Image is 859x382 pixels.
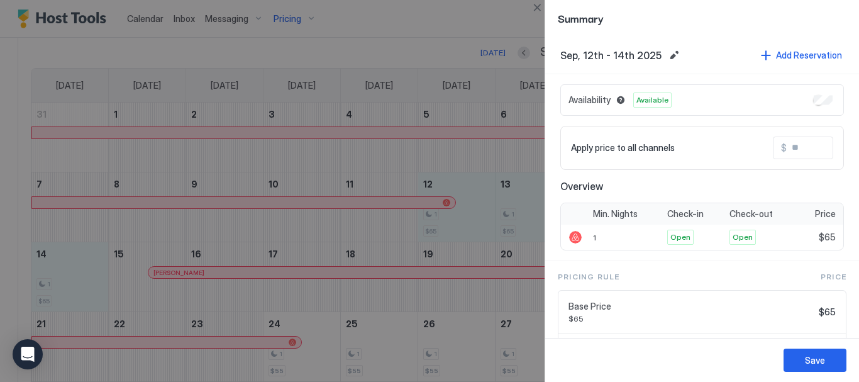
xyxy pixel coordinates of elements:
[784,349,846,372] button: Save
[560,180,844,193] span: Overview
[821,271,846,283] span: Price
[560,49,662,62] span: Sep, 12th - 14th 2025
[13,339,43,369] div: Open Intercom Messenger
[558,271,619,283] span: Pricing Rule
[805,354,825,367] div: Save
[593,233,596,242] span: 1
[558,10,846,26] span: Summary
[636,94,668,106] span: Available
[667,48,682,63] button: Edit date range
[781,142,787,154] span: $
[819,232,836,243] span: $65
[759,47,844,64] button: Add Reservation
[815,208,836,220] span: Price
[733,232,753,243] span: Open
[667,208,704,220] span: Check-in
[819,306,836,318] span: $65
[568,314,814,323] span: $65
[776,48,842,62] div: Add Reservation
[568,94,611,106] span: Availability
[568,301,814,312] span: Base Price
[613,93,628,108] button: Blocked dates override all pricing rules and remain unavailable until manually unblocked
[571,142,675,154] span: Apply price to all channels
[593,208,638,220] span: Min. Nights
[729,208,773,220] span: Check-out
[670,232,690,243] span: Open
